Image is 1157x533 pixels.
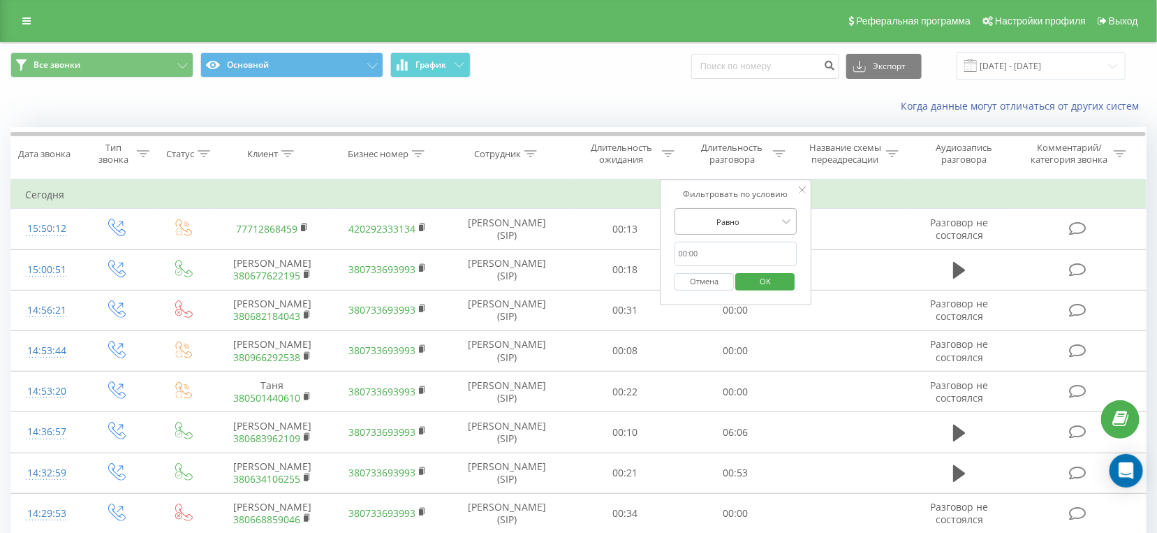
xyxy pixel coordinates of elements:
[348,466,415,479] a: 380733693993
[348,303,415,316] a: 380733693993
[25,297,68,324] div: 14:56:21
[445,453,570,493] td: [PERSON_NAME] (SIP)
[931,500,989,526] span: Разговор не состоялся
[25,256,68,284] div: 15:00:51
[25,460,68,487] div: 14:32:59
[233,309,300,323] a: 380682184043
[931,216,989,242] span: Разговор не состоялся
[808,142,883,166] div: Название схемы переадресации
[995,15,1086,27] span: Настройки профиля
[18,148,71,160] div: Дата звонка
[570,290,681,330] td: 00:31
[1110,454,1143,488] div: Open Intercom Messenger
[166,148,194,160] div: Статус
[570,209,681,249] td: 00:13
[215,453,330,493] td: [PERSON_NAME]
[348,425,415,439] a: 380733693993
[931,337,989,363] span: Разговор не состоялся
[1029,142,1110,166] div: Комментарий/категория звонка
[584,142,658,166] div: Длительность ожидания
[94,142,133,166] div: Тип звонка
[445,372,570,412] td: [PERSON_NAME] (SIP)
[680,330,791,371] td: 00:00
[931,297,989,323] span: Разговор не состоялся
[233,391,300,404] a: 380501440610
[675,187,797,201] div: Фильтровать по условию
[348,263,415,276] a: 380733693993
[919,142,1009,166] div: Аудиозапись разговора
[233,472,300,485] a: 380634106255
[11,181,1147,209] td: Сегодня
[675,273,734,291] button: Отмена
[25,337,68,365] div: 14:53:44
[215,290,330,330] td: [PERSON_NAME]
[215,249,330,290] td: [PERSON_NAME]
[233,351,300,364] a: 380966292538
[445,412,570,453] td: [PERSON_NAME] (SIP)
[215,412,330,453] td: [PERSON_NAME]
[34,59,80,71] span: Все звонки
[474,148,521,160] div: Сотрудник
[695,142,769,166] div: Длительность разговора
[680,453,791,493] td: 00:53
[846,54,922,79] button: Экспорт
[680,412,791,453] td: 06:06
[247,148,278,160] div: Клиент
[570,249,681,290] td: 00:18
[233,269,300,282] a: 380677622195
[931,379,989,404] span: Разговор не состоялся
[233,513,300,526] a: 380668859046
[348,506,415,520] a: 380733693993
[215,372,330,412] td: Таня
[25,378,68,405] div: 14:53:20
[348,385,415,398] a: 380733693993
[570,412,681,453] td: 00:10
[445,249,570,290] td: [PERSON_NAME] (SIP)
[25,500,68,527] div: 14:29:53
[736,273,795,291] button: OK
[233,432,300,445] a: 380683962109
[746,270,785,292] span: OK
[570,372,681,412] td: 00:22
[348,148,408,160] div: Бизнес номер
[445,290,570,330] td: [PERSON_NAME] (SIP)
[445,330,570,371] td: [PERSON_NAME] (SIP)
[25,418,68,446] div: 14:36:57
[200,52,383,78] button: Основной
[691,54,839,79] input: Поиск по номеру
[236,222,297,235] a: 77712868459
[445,209,570,249] td: [PERSON_NAME] (SIP)
[675,242,797,266] input: 00:00
[570,453,681,493] td: 00:21
[901,99,1147,112] a: Когда данные могут отличаться от других систем
[856,15,971,27] span: Реферальная программа
[1109,15,1138,27] span: Выход
[10,52,193,78] button: Все звонки
[680,372,791,412] td: 00:00
[215,330,330,371] td: [PERSON_NAME]
[680,290,791,330] td: 00:00
[348,344,415,357] a: 380733693993
[348,222,415,235] a: 420292333134
[25,215,68,242] div: 15:50:12
[390,52,471,78] button: График
[570,330,681,371] td: 00:08
[416,60,447,70] span: График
